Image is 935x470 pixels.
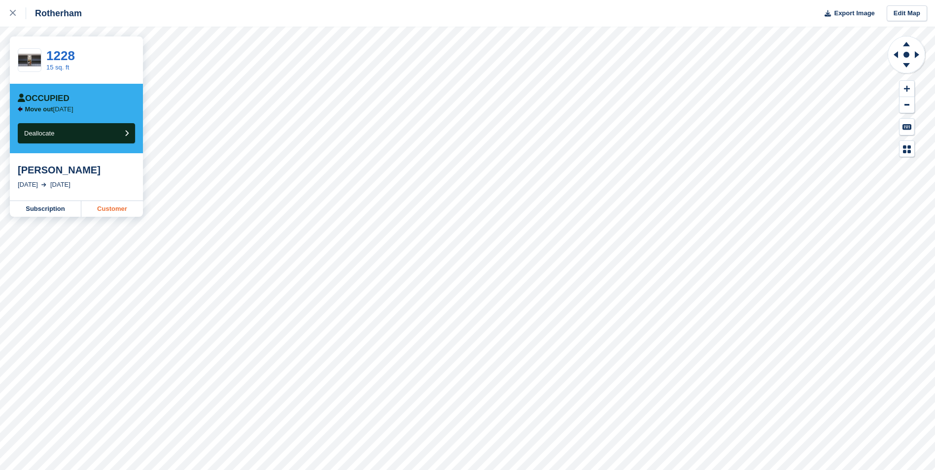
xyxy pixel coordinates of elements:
[10,201,81,217] a: Subscription
[81,201,143,217] a: Customer
[18,164,135,176] div: [PERSON_NAME]
[18,106,23,112] img: arrow-left-icn-90495f2de72eb5bd0bd1c3c35deca35cc13f817d75bef06ecd7c0b315636ce7e.svg
[834,8,874,18] span: Export Image
[24,130,54,137] span: Deallocate
[18,54,41,67] img: 15%20SQ.FT.jpg
[46,48,75,63] a: 1228
[50,180,70,190] div: [DATE]
[887,5,927,22] a: Edit Map
[18,123,135,143] button: Deallocate
[900,81,914,97] button: Zoom In
[18,94,69,103] div: Occupied
[26,7,82,19] div: Rotherham
[46,64,69,71] a: 15 sq. ft
[25,105,73,113] p: [DATE]
[25,105,53,113] span: Move out
[900,119,914,135] button: Keyboard Shortcuts
[900,97,914,113] button: Zoom Out
[18,180,38,190] div: [DATE]
[900,141,914,157] button: Map Legend
[41,183,46,187] img: arrow-right-light-icn-cde0832a797a2874e46488d9cf13f60e5c3a73dbe684e267c42b8395dfbc2abf.svg
[819,5,875,22] button: Export Image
